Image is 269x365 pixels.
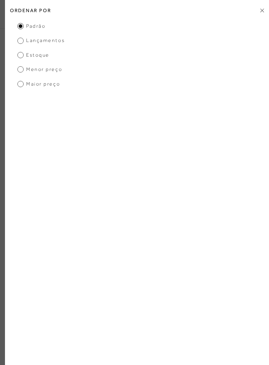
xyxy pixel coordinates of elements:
span: Menor preço [17,66,62,73]
span: Maior preço [17,81,60,87]
h2: Ordenar por [5,3,269,18]
span: Padrão [17,23,45,30]
span: Estoque [17,52,49,58]
span: Lançamentos [17,37,65,44]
